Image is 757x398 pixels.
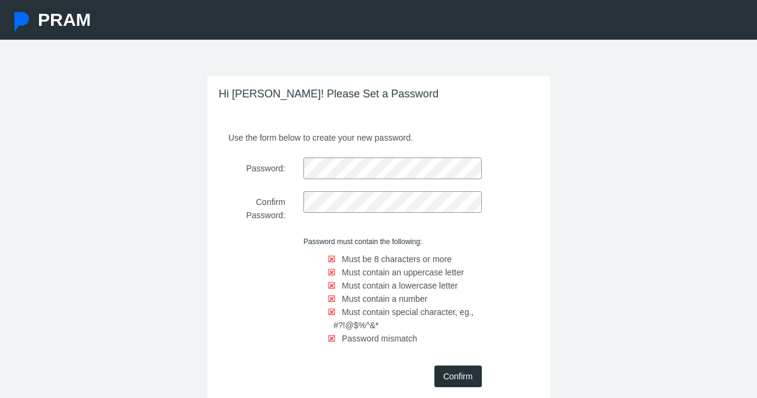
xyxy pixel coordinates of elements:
[342,281,458,290] span: Must contain a lowercase letter
[12,12,31,31] img: Pram Partner
[342,254,452,264] span: Must be 8 characters or more
[342,294,427,304] span: Must contain a number
[210,191,294,225] label: Confirm Password:
[342,334,417,343] span: Password mismatch
[303,237,482,246] h6: Password must contain the following:
[207,76,550,113] h3: Hi [PERSON_NAME]! Please Set a Password
[434,366,482,387] input: Confirm
[342,268,464,277] span: Must contain an uppercase letter
[333,307,473,330] span: Must contain special character, eg., #?!@$%^&*
[219,127,538,144] p: Use the form below to create your new password.
[210,158,294,179] label: Password:
[38,10,91,29] span: PRAM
